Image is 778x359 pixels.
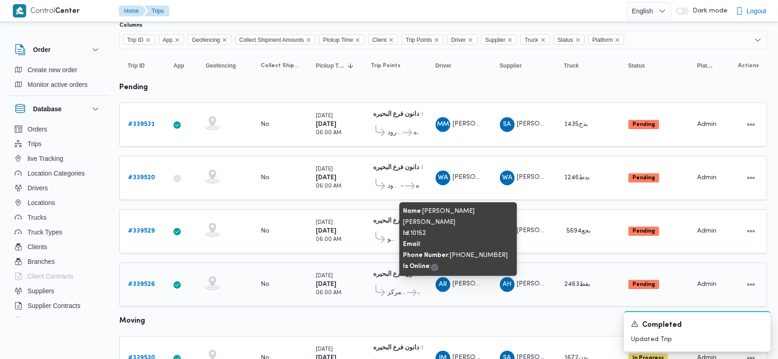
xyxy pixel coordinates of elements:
div: No [261,280,269,289]
span: Driver [436,62,452,69]
span: Trips [28,138,42,149]
span: Pending [628,173,659,182]
b: Pending [632,282,655,287]
span: Actions [738,62,759,69]
b: دانون فرع البحيره [373,165,419,171]
a: #339526 [128,279,155,290]
small: 02:02 PM [421,112,446,117]
b: دانون فرع البحيره [373,345,419,351]
button: Actions [744,224,758,239]
span: Truck [525,35,538,45]
span: مركز [GEOGRAPHIC_DATA] [387,287,406,298]
span: دانون فرع البحيره [418,287,419,298]
b: Id [403,230,409,236]
span: 5694بجع [566,228,591,234]
b: # 339520 [128,175,155,181]
button: Supplier Contracts [11,298,105,313]
span: Platform [593,35,613,45]
span: Trip Points [371,62,400,69]
button: Trip ID [124,58,161,73]
span: Trucks [28,212,46,223]
button: App [170,58,193,73]
b: دانون فرع البحيره [373,271,419,277]
img: X8yXhbKr1z7QwAAAABJRU5ErkJggg== [13,4,26,17]
button: Create new order [11,63,105,77]
small: [DATE] [316,220,333,225]
small: 02:02 PM [421,346,446,351]
span: Monitor active orders [28,79,88,90]
span: : [PERSON_NAME] [PERSON_NAME] [403,208,475,225]
span: Pickup Time [323,35,353,45]
span: مركز إيتاى البارود [387,127,401,138]
span: Drivers [28,182,48,194]
div: Wlaid Ahmad Mahmood Alamsairi [436,171,450,185]
div: Notification [631,319,763,331]
div: Abadaljlail Rad Muhammad Abadalsalhain [436,277,450,292]
span: Trip Points [402,34,443,45]
span: Truck Types [28,227,62,238]
span: Platform [588,34,625,45]
span: Pickup Time [319,34,364,45]
b: دانون فرع البحيره [373,111,419,117]
p: Updated Trip [631,335,763,344]
small: 06:00 AM [316,291,341,296]
span: : [403,241,421,247]
button: Drivers [11,181,105,195]
button: Truck Types [11,225,105,239]
button: Geofencing [202,58,248,73]
b: [DATE] [316,121,336,127]
span: بدط1246 [564,175,590,181]
span: : [403,263,438,269]
span: [PERSON_NAME] الدين [PERSON_NAME] [517,281,639,287]
span: live Tracking [28,153,63,164]
span: Client [368,34,398,45]
button: Monitor active orders [11,77,105,92]
span: WA [438,171,448,185]
button: Remove Status from selection in this group [575,37,581,43]
span: Status [554,34,585,45]
button: Remove Client from selection in this group [388,37,394,43]
small: 06:00 AM [316,131,341,136]
button: Trips [11,137,105,151]
button: Database [15,103,101,114]
b: [DATE] [316,228,336,234]
b: Pending [632,228,655,234]
span: Admin [697,281,716,287]
span: بفط2463 [564,281,590,287]
button: Remove Platform from selection in this group [615,37,620,43]
span: Supplier [481,34,517,45]
div: Database [7,122,108,321]
div: No [261,227,269,235]
small: 06:00 AM [316,184,341,189]
span: Pickup Time; Sorted in descending order [316,62,345,69]
span: مركز إيتاى البارود [387,181,399,192]
span: Trip Points [406,35,432,45]
span: Pending [628,280,659,289]
span: Driver [447,34,477,45]
button: Trips [145,6,169,17]
span: Status [628,62,645,69]
span: Pending [628,120,659,129]
button: Home [119,6,146,17]
span: Devices [28,315,50,326]
span: Clients [28,241,47,252]
span: Trip ID [123,34,155,45]
button: Remove Trip ID from selection in this group [146,37,151,43]
span: Collect Shipment Amounts [235,34,315,45]
small: [DATE] [316,274,333,279]
span: Client Contracts [28,271,73,282]
span: Driver [451,35,466,45]
div: Ahmad Husam Aldin Saaid Ahmad [500,277,515,292]
span: App [163,35,173,45]
button: Order [15,44,101,55]
span: AH [503,277,511,292]
span: Collect Shipment Amounts [239,35,304,45]
span: Geofencing [192,35,220,45]
b: # 339531 [128,121,155,127]
button: Remove Trip Points from selection in this group [434,37,439,43]
span: Location Categories [28,168,85,179]
button: Remove Pickup Time from selection in this group [355,37,360,43]
span: [PERSON_NAME] [453,174,505,180]
b: Email [403,241,420,247]
button: Remove Driver from selection in this group [468,37,473,43]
